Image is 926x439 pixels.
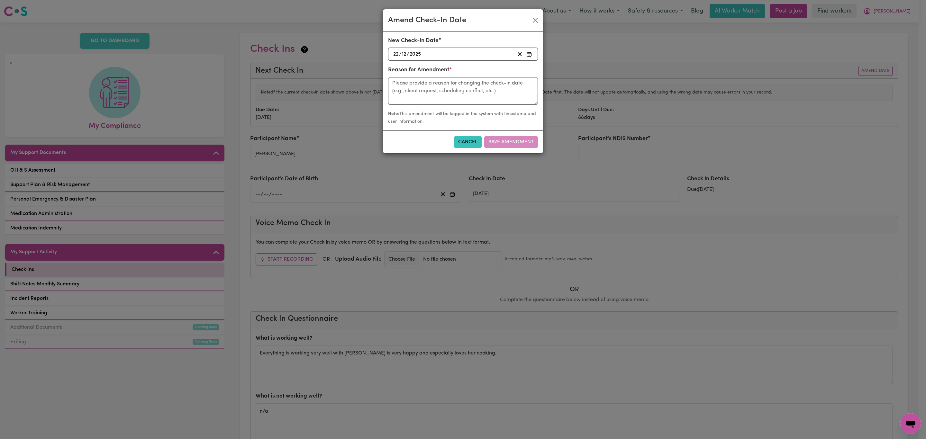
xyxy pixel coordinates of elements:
[409,50,422,58] input: ----
[388,112,536,124] small: This amendment will be logged in the system with timestamp and user information.
[530,15,540,25] button: Close
[388,14,466,26] div: Amend Check-In Date
[388,66,452,74] label: Reason for Amendment
[399,51,402,57] span: /
[393,50,399,58] input: --
[402,50,407,58] input: --
[407,51,409,57] span: /
[388,112,399,116] strong: Note:
[900,413,921,434] iframe: Button to launch messaging window, conversation in progress
[454,136,482,148] button: Cancel
[388,37,439,45] label: New Check-In Date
